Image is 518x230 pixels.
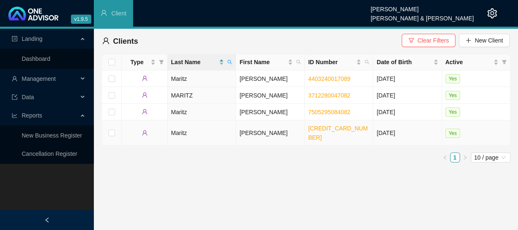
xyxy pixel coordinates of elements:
[236,120,304,146] td: [PERSON_NAME]
[308,57,355,67] span: ID Number
[296,60,301,65] span: search
[22,150,77,157] a: Cancellation Register
[12,94,18,100] span: import
[168,70,236,87] td: Maritz
[305,54,373,70] th: ID Number
[487,8,497,18] span: setting
[159,60,164,65] span: filter
[377,57,431,67] span: Date of Birth
[111,10,126,17] span: Client
[22,75,56,82] span: Management
[168,120,236,146] td: Maritz
[8,7,58,20] img: 2df55531c6924b55f21c4cf5d4484680-logo-light.svg
[460,152,470,162] li: Next Page
[474,153,507,162] span: 10 / page
[408,37,414,43] span: filter
[22,55,50,62] a: Dashboard
[168,104,236,120] td: Maritz
[371,2,474,11] div: [PERSON_NAME]
[475,36,503,45] span: New Client
[44,217,50,223] span: left
[459,34,510,47] button: New Client
[440,152,450,162] button: left
[308,75,350,82] a: 4403240017089
[502,60,507,65] span: filter
[157,56,166,68] span: filter
[142,130,148,136] span: user
[142,75,148,81] span: user
[142,109,148,115] span: user
[373,104,442,120] td: [DATE]
[442,54,510,70] th: Active
[239,57,286,67] span: First Name
[450,153,460,162] a: 1
[308,125,368,141] a: [CREDIT_CARD_NUMBER]
[471,152,510,162] div: Page Size
[236,87,304,104] td: [PERSON_NAME]
[463,155,468,160] span: right
[440,152,450,162] li: Previous Page
[371,11,474,20] div: [PERSON_NAME] & [PERSON_NAME]
[236,54,304,70] th: First Name
[125,57,149,67] span: Type
[142,92,148,98] span: user
[445,57,492,67] span: Active
[22,35,43,42] span: Landing
[363,56,371,68] span: search
[236,70,304,87] td: [PERSON_NAME]
[450,152,460,162] li: 1
[373,87,442,104] td: [DATE]
[12,112,18,118] span: line-chart
[443,155,448,160] span: left
[171,57,217,67] span: Last Name
[294,56,303,68] span: search
[365,60,370,65] span: search
[460,152,470,162] button: right
[102,37,110,45] span: user
[308,109,350,115] a: 7505295084082
[373,70,442,87] td: [DATE]
[22,132,82,139] a: New Business Register
[113,37,138,45] span: Clients
[12,36,18,42] span: profile
[101,10,107,16] span: user
[417,36,449,45] span: Clear Filters
[71,15,91,24] span: v1.9.5
[236,104,304,120] td: [PERSON_NAME]
[373,120,442,146] td: [DATE]
[373,54,442,70] th: Date of Birth
[122,54,168,70] th: Type
[500,56,508,68] span: filter
[226,56,234,68] span: search
[227,60,232,65] span: search
[402,34,455,47] button: Clear Filters
[12,76,18,82] span: user
[465,37,471,43] span: plus
[308,92,350,99] a: 3712280047082
[22,94,34,100] span: Data
[445,129,460,138] span: Yes
[445,74,460,83] span: Yes
[445,107,460,117] span: Yes
[445,91,460,100] span: Yes
[168,87,236,104] td: MARITZ
[22,112,42,119] span: Reports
